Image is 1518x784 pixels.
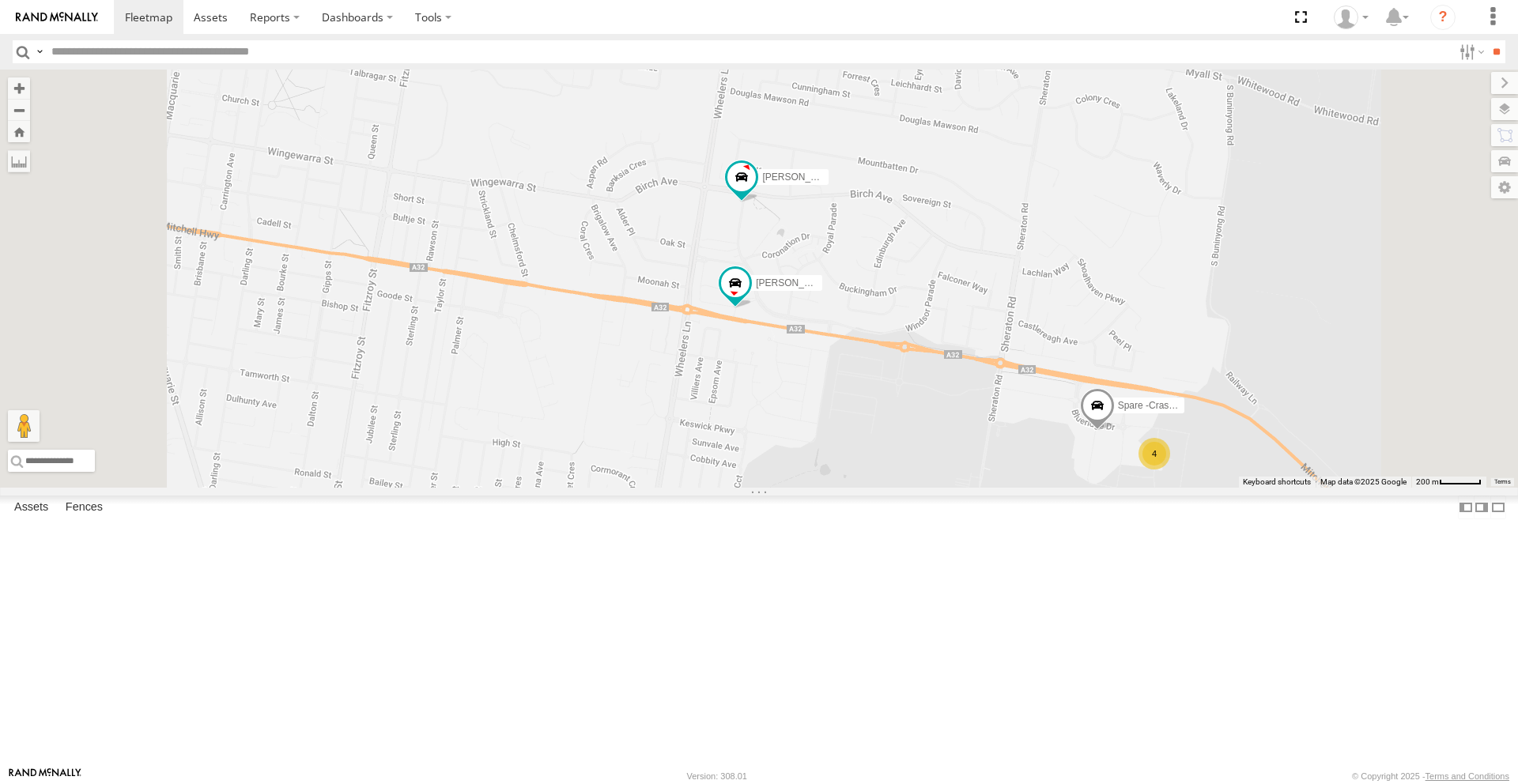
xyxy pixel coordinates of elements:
span: Spare -Crashed [1118,399,1185,410]
button: Zoom out [8,99,30,121]
div: 4 [1138,438,1170,469]
a: Terms and Conditions [1425,771,1509,781]
label: Dock Summary Table to the Left [1458,496,1474,518]
label: Search Filter Options [1453,40,1487,63]
button: Map scale: 200 m per 50 pixels [1411,477,1486,488]
img: rand-logo.svg [16,12,98,23]
label: Hide Summary Table [1490,496,1506,518]
button: Keyboard shortcuts [1243,477,1311,488]
label: Dock Summary Table to the Right [1474,496,1490,518]
i: ? [1430,5,1456,30]
button: Zoom Home [8,121,30,142]
button: Drag Pegman onto the map to open Street View [8,410,40,442]
label: Search Query [33,40,46,63]
button: Zoom in [8,77,30,99]
span: Map data ©2025 Google [1320,477,1407,486]
span: 200 m [1416,477,1439,486]
label: Assets [6,496,56,518]
a: Visit our Website [9,768,81,784]
label: Fences [58,496,111,518]
div: Kane McDermott [1328,6,1374,29]
label: Measure [8,150,30,172]
div: Version: 308.01 [687,771,747,781]
span: [PERSON_NAME] [756,277,834,288]
label: Map Settings [1491,176,1518,198]
span: [PERSON_NAME] [762,171,840,182]
div: © Copyright 2025 - [1352,771,1509,781]
a: Terms (opens in new tab) [1494,479,1511,485]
